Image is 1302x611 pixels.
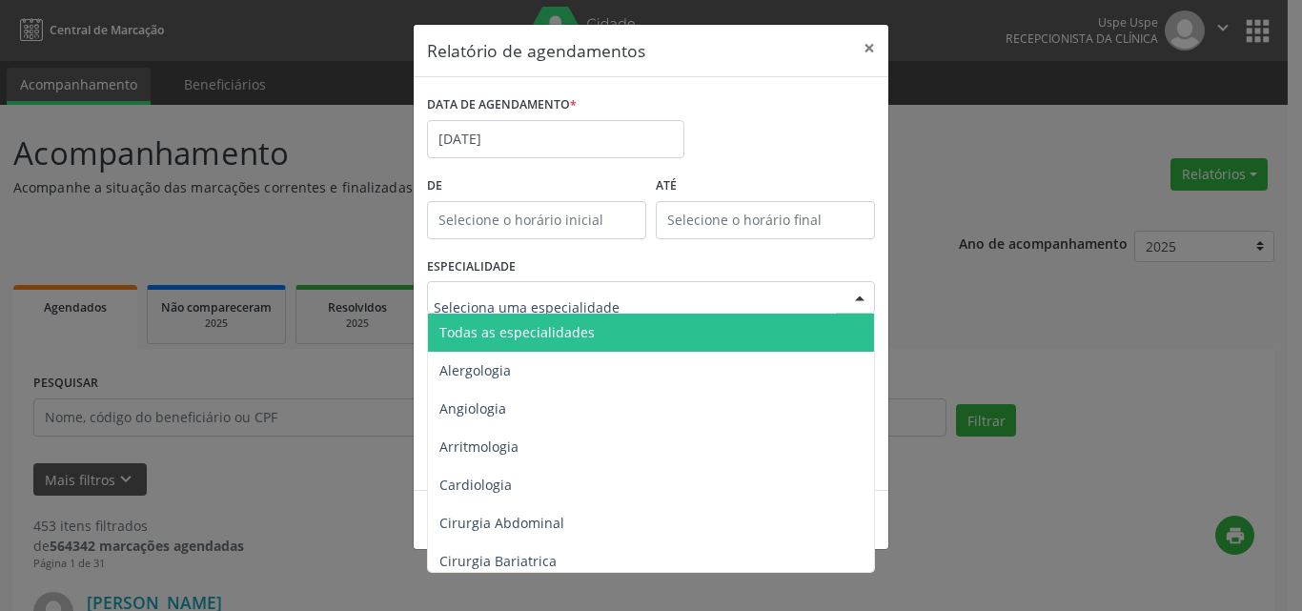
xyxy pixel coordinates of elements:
label: ATÉ [656,172,875,201]
label: ESPECIALIDADE [427,253,516,282]
label: DATA DE AGENDAMENTO [427,91,577,120]
span: Todas as especialidades [439,323,595,341]
span: Cirurgia Abdominal [439,514,564,532]
input: Seleciona uma especialidade [434,288,836,326]
span: Cirurgia Bariatrica [439,552,557,570]
span: Alergologia [439,361,511,379]
label: De [427,172,646,201]
input: Selecione o horário inicial [427,201,646,239]
input: Selecione uma data ou intervalo [427,120,684,158]
span: Angiologia [439,399,506,418]
span: Cardiologia [439,476,512,494]
h5: Relatório de agendamentos [427,38,645,63]
span: Arritmologia [439,438,519,456]
input: Selecione o horário final [656,201,875,239]
button: Close [850,25,888,71]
